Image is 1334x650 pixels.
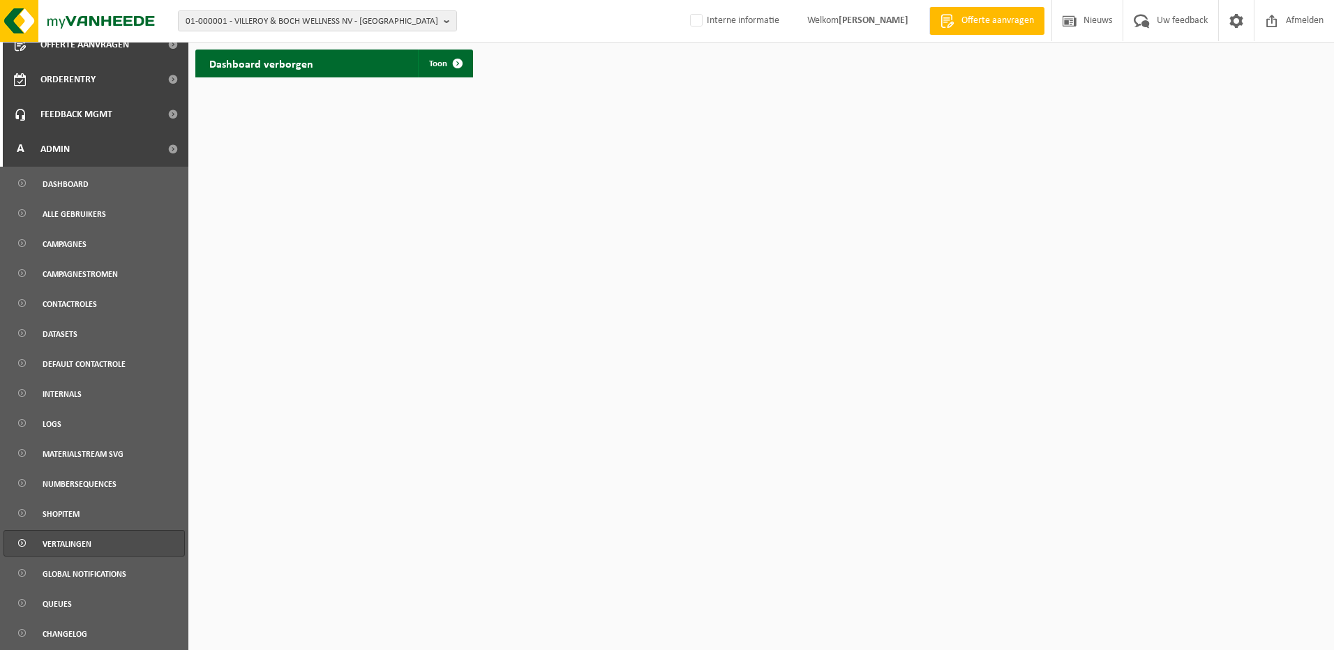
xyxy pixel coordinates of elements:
[195,50,327,77] h2: Dashboard verborgen
[14,132,27,167] span: A
[43,471,117,497] span: Numbersequences
[418,50,472,77] a: Toon
[43,441,123,467] span: Materialstream SVG
[40,27,129,62] span: Offerte aanvragen
[3,260,185,287] a: Campagnestromen
[43,381,82,407] span: Internals
[3,200,185,227] a: Alle gebruikers
[3,440,185,467] a: Materialstream SVG
[3,350,185,377] a: default contactrole
[43,261,118,287] span: Campagnestromen
[3,620,185,647] a: Changelog
[839,15,908,26] strong: [PERSON_NAME]
[429,59,447,68] span: Toon
[3,290,185,317] a: Contactroles
[929,7,1044,35] a: Offerte aanvragen
[43,231,87,257] span: Campagnes
[43,291,97,317] span: Contactroles
[43,621,87,647] span: Changelog
[687,10,779,31] label: Interne informatie
[3,320,185,347] a: Datasets
[43,501,80,527] span: Shopitem
[3,410,185,437] a: Logs
[3,500,185,527] a: Shopitem
[43,201,106,227] span: Alle gebruikers
[186,11,438,32] span: 01-000001 - VILLEROY & BOCH WELLNESS NV - [GEOGRAPHIC_DATA]
[43,351,126,377] span: default contactrole
[43,591,72,617] span: Queues
[3,530,185,557] a: Vertalingen
[43,171,89,197] span: Dashboard
[178,10,457,31] button: 01-000001 - VILLEROY & BOCH WELLNESS NV - [GEOGRAPHIC_DATA]
[3,590,185,617] a: Queues
[3,380,185,407] a: Internals
[958,14,1037,28] span: Offerte aanvragen
[3,470,185,497] a: Numbersequences
[43,531,91,557] span: Vertalingen
[3,560,185,587] a: Global notifications
[40,97,112,132] span: Feedback MGMT
[3,230,185,257] a: Campagnes
[43,321,77,347] span: Datasets
[43,411,61,437] span: Logs
[3,170,185,197] a: Dashboard
[43,561,126,587] span: Global notifications
[40,62,158,97] span: Orderentry Goedkeuring
[40,132,70,167] span: Admin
